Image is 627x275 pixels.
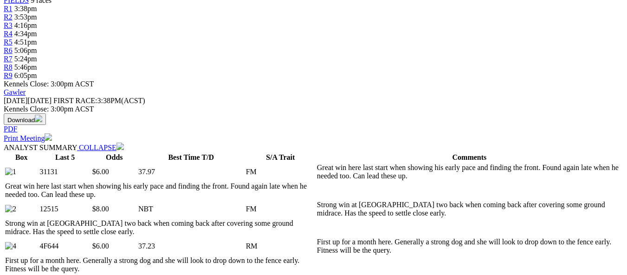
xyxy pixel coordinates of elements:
[14,63,37,71] span: 5:46pm
[53,97,145,105] span: 3:38PM(ACST)
[5,205,16,213] img: 2
[4,13,13,21] a: R2
[39,163,90,181] td: 31131
[4,125,17,133] a: PDF
[4,63,13,71] a: R8
[4,38,13,46] a: R5
[14,46,37,54] span: 5:06pm
[53,97,97,105] span: FIRST RACE:
[92,153,137,162] th: Odds
[14,30,37,38] span: 4:34pm
[4,72,13,79] a: R9
[138,153,245,162] th: Best Time T/D
[4,46,13,54] a: R6
[77,144,124,151] a: COLLAPSE
[5,182,316,199] td: Great win here last start when showing his early pace and finding the front. Found again late whe...
[116,143,124,150] img: chevron-down-white.svg
[5,168,16,176] img: 1
[4,125,623,133] div: Download
[92,168,109,176] span: $6.00
[317,163,622,181] td: Great win here last start when showing his early pace and finding the front. Found again late whe...
[4,134,52,142] a: Print Meeting
[138,237,245,255] td: 37.23
[4,80,94,88] span: Kennels Close: 3:00pm ACST
[14,5,37,13] span: 3:38pm
[246,163,316,181] td: FM
[4,21,13,29] a: R3
[246,153,316,162] th: S/A Trait
[5,242,16,250] img: 4
[246,237,316,255] td: RM
[4,105,623,113] div: Kennels Close: 3:00pm ACST
[317,237,622,255] td: First up for a month here. Generally a strong dog and she will look to drop down to the fence ear...
[14,72,37,79] span: 6:05pm
[39,237,90,255] td: 4F644
[4,88,26,96] a: Gawler
[14,55,37,63] span: 5:24pm
[246,200,316,218] td: FM
[4,143,623,152] div: ANALYST SUMMARY
[14,38,37,46] span: 4:51pm
[35,115,42,122] img: download.svg
[39,200,90,218] td: 12515
[92,242,109,250] span: $6.00
[138,200,245,218] td: NBT
[5,153,38,162] th: Box
[92,205,109,213] span: $8.00
[4,5,13,13] a: R1
[79,144,116,151] span: COLLAPSE
[5,256,316,274] td: First up for a month here. Generally a strong dog and she will look to drop down to the fence ear...
[45,133,52,141] img: printer.svg
[4,30,13,38] a: R4
[317,153,622,162] th: Comments
[4,97,28,105] span: [DATE]
[138,163,245,181] td: 37.97
[317,200,622,218] td: Strong win at [GEOGRAPHIC_DATA] two back when coming back after covering some ground midrace. Has...
[39,153,90,162] th: Last 5
[5,219,316,236] td: Strong win at [GEOGRAPHIC_DATA] two back when coming back after covering some ground midrace. Has...
[14,13,37,21] span: 3:53pm
[4,113,46,125] button: Download
[4,97,52,105] span: [DATE]
[14,21,37,29] span: 4:16pm
[4,55,13,63] a: R7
